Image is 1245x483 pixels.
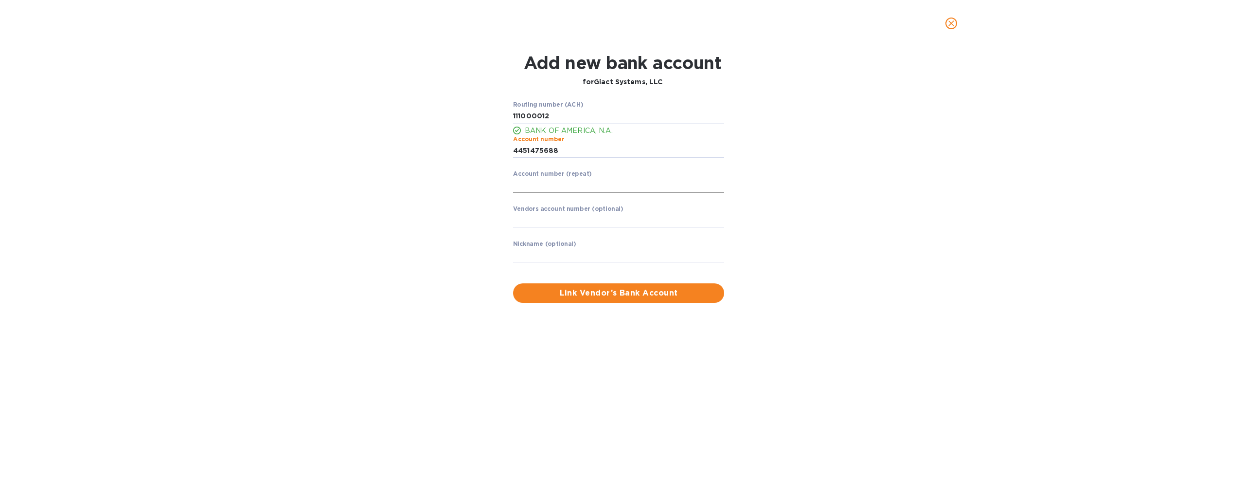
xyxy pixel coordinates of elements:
[521,287,716,299] span: Link Vendor’s Bank Account
[525,126,724,136] p: BANK OF AMERICA, N.A.
[940,12,963,35] button: close
[583,78,663,86] b: for Giact Systems, LLC
[513,136,564,142] label: Account number
[513,241,576,247] label: Nickname (optional)
[513,171,592,177] label: Account number (repeat)
[524,53,722,73] h1: Add new bank account
[513,283,724,303] button: Link Vendor’s Bank Account
[513,206,623,212] label: Vendors account number (optional)
[513,102,583,108] label: Routing number (ACH)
